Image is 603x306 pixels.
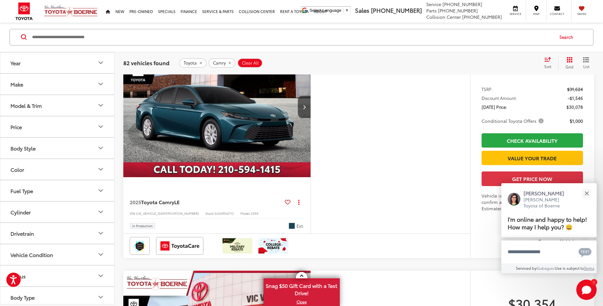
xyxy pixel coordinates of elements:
div: Drivetrain [97,230,105,237]
div: Vehicle Condition [10,252,53,258]
span: Saved [575,12,589,16]
button: Vehicle ConditionVehicle Condition [0,244,115,265]
button: Close [580,186,593,200]
a: Check Availability [482,133,583,148]
button: Fuel TypeFuel Type [0,180,115,201]
div: Fuel Type [97,187,105,195]
button: remove Camry [209,58,236,68]
span: Parts [426,7,437,14]
div: Color [97,166,105,173]
span: dropdown dots [298,199,299,205]
button: Get Price Now [482,171,583,186]
span: Collision Center [426,14,461,20]
span: List [583,64,589,69]
button: StatusStatus [0,266,115,286]
img: ToyotaCare Vic Vaughan Toyota of Boerne Boerne TX [157,238,202,254]
span: Serviced by [516,265,537,271]
span: Grid [565,64,573,69]
span: In Production [132,224,153,227]
p: [PERSON_NAME] Toyota of Boerne [524,197,571,209]
div: Vehicle is in build phase. Contact dealer to confirm availability. Estimated availability [DATE] [482,192,583,212]
div: Price [97,123,105,131]
button: Clear All [237,58,263,68]
div: 2025 Toyota Camry LE 0 [123,37,311,177]
div: Fuel Type [10,188,33,194]
span: Toyota Camry [141,198,174,205]
a: Value Your Trade [482,151,583,165]
div: Body Type [97,294,105,301]
span: $31,624 [567,86,583,92]
span: [PHONE_NUMBER] [438,7,478,14]
textarea: Type your message [501,240,597,263]
img: /static/brand-toyota/National_Assets/toyota-military-rebate.jpeg?height=48 [223,238,252,254]
div: Vehicle Condition [97,251,105,259]
span: Ext. [297,223,304,229]
div: Status [10,273,26,279]
span: Toyota [184,60,197,66]
span: Discount Amount: [482,95,517,101]
button: Grid View [558,57,578,69]
div: Year [10,60,21,66]
button: Search [553,29,582,45]
button: Model & TrimModel & Trim [0,95,115,116]
span: [PHONE_NUMBER] [442,1,482,7]
div: Make [10,81,23,87]
button: Toggle Chat Window [576,280,597,300]
span: [DATE] Price: [482,104,507,110]
span: Clear All [242,60,259,66]
div: Cylinder [10,209,31,215]
button: List View [578,57,594,69]
div: Body Style [10,145,36,151]
button: remove Toyota [179,58,207,68]
button: PricePrice [0,116,115,137]
span: Snag $50 Gift Card with a Test Drive! [264,279,339,298]
svg: Text [579,247,592,257]
div: Body Type [10,294,35,300]
span: ▼ [345,8,349,13]
span: Service [426,1,441,7]
span: [PHONE_NUMBER] [462,14,502,20]
img: Toyota Safety Sense Vic Vaughan Toyota of Boerne Boerne TX [131,238,148,254]
button: Body StyleBody Style [0,138,115,158]
span: Sales [355,6,369,14]
span: Contact [550,12,564,16]
button: Select sort value [541,57,558,69]
div: Drivetrain [10,230,34,236]
button: YearYear [0,52,115,73]
span: 2025 [130,198,141,205]
a: 2025Toyota CamryLE [130,198,282,205]
button: Chat with SMS [577,245,593,259]
span: -$1,546 [568,95,583,101]
span: Map [529,12,543,16]
a: Gubagoo. [537,265,555,271]
input: Search by Make, Model, or Keyword [31,30,553,45]
span: Use is subject to [555,265,584,271]
button: CylinderCylinder [0,202,115,222]
a: Terms [584,265,594,271]
p: [PERSON_NAME] [524,190,571,197]
span: Select Language [310,8,341,13]
span: Camry [213,60,226,66]
div: Model & Trim [97,102,105,109]
button: Actions [293,196,304,207]
button: DrivetrainDrivetrain [0,223,115,244]
button: Next image [298,96,311,118]
button: MakeMake [0,74,115,94]
span: Sort [544,64,551,69]
span: $30,078 [566,104,583,110]
span: Conditional Toyota Offers [482,118,545,124]
div: Make [97,80,105,88]
span: 2559 [251,211,258,216]
div: Status [97,272,105,280]
img: /static/brand-toyota/National_Assets/toyota-college-grad.jpeg?height=48 [258,238,288,254]
div: Color [10,166,24,172]
span: Ocean Gem [289,223,295,229]
span: TSRP: [482,86,493,92]
span: 82 vehicles found [123,59,169,66]
span: [US_VEHICLE_IDENTIFICATION_NUMBER] [136,211,199,216]
div: Close[PERSON_NAME][PERSON_NAME] Toyota of BoerneI'm online and happy to help! How may I help you?... [501,183,597,273]
div: Price [10,124,22,130]
span: I'm online and happy to help! How may I help you? 😀 [508,215,587,231]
